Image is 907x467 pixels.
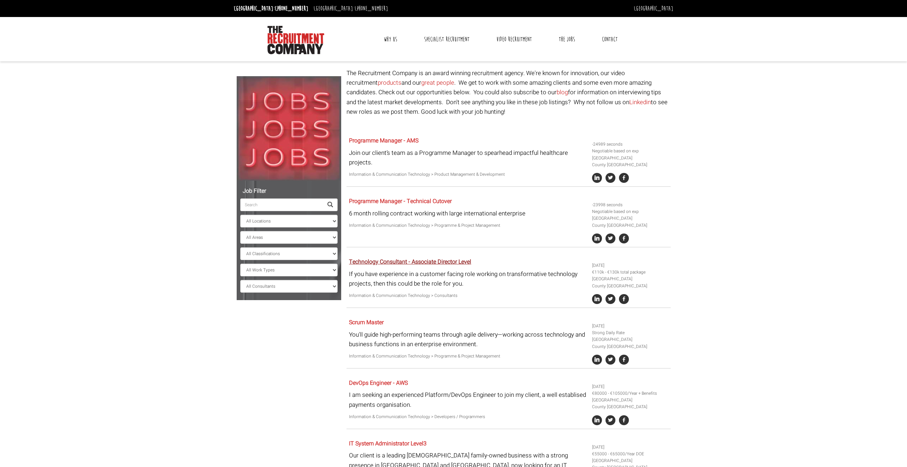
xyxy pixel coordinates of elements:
[553,30,580,48] a: The Jobs
[592,148,668,154] li: Negotiable based on exp
[592,336,668,350] li: [GEOGRAPHIC_DATA] County [GEOGRAPHIC_DATA]
[349,171,587,178] p: Information & Communication Technology > Product Management & Development
[592,141,668,148] li: -24989 seconds
[349,197,452,206] a: Programme Manager - Technical Cutover
[349,353,587,360] p: Information & Communication Technology > Programme & Project Management
[634,5,673,12] a: [GEOGRAPHIC_DATA]
[240,198,323,211] input: Search
[592,383,668,390] li: [DATE]
[592,276,668,289] li: [GEOGRAPHIC_DATA] County [GEOGRAPHIC_DATA]
[378,30,402,48] a: Why Us
[347,68,671,117] p: The Recruitment Company is an award winning recruitment agency. We're known for innovation, our v...
[232,3,310,14] li: [GEOGRAPHIC_DATA]:
[557,88,568,97] a: blog
[592,390,668,397] li: €80000 - €105000/Year + Benefits
[592,208,668,215] li: Negotiable based on exp
[355,5,388,12] a: [PHONE_NUMBER]
[349,413,587,420] p: Information & Communication Technology > Developers / Programmers
[240,188,338,195] h5: Job Filter
[597,30,623,48] a: Contact
[275,5,308,12] a: [PHONE_NUMBER]
[349,330,587,349] p: You'll guide high-performing teams through agile delivery—working across technology and business ...
[378,78,401,87] a: products
[592,451,668,457] li: €55000 - €65000/Year DOE
[592,323,668,330] li: [DATE]
[592,397,668,410] li: [GEOGRAPHIC_DATA] County [GEOGRAPHIC_DATA]
[349,269,587,288] p: If you have experience in a customer facing role working on transformative technology projects, t...
[491,30,537,48] a: Video Recruitment
[349,136,418,145] a: Programme Manager - AMS
[267,26,324,54] img: The Recruitment Company
[349,318,384,327] a: Scrum Master
[312,3,390,14] li: [GEOGRAPHIC_DATA]:
[349,379,408,387] a: DevOps Engineer - AWS
[349,439,427,448] a: IT System Administrator Level3
[421,78,454,87] a: great people
[349,209,587,218] p: 6 month rolling contract working with large international enterprise
[237,76,341,181] img: Jobs, Jobs, Jobs
[592,330,668,336] li: Strong Daily Rate
[419,30,475,48] a: Specialist Recruitment
[349,390,587,409] p: I am seeking an experienced Platform/DevOps Engineer to join my client, a well establised payment...
[592,215,668,229] li: [GEOGRAPHIC_DATA] County [GEOGRAPHIC_DATA]
[592,202,668,208] li: -23998 seconds
[592,444,668,451] li: [DATE]
[592,269,668,276] li: €110k - €130k total package
[592,155,668,168] li: [GEOGRAPHIC_DATA] County [GEOGRAPHIC_DATA]
[592,262,668,269] li: [DATE]
[349,258,471,266] a: Technology Consultant - Associate Director Level
[349,292,587,299] p: Information & Communication Technology > Consultants
[349,222,587,229] p: Information & Communication Technology > Programme & Project Management
[629,98,651,107] a: Linkedin
[349,148,587,167] p: Join our client’s team as a Programme Manager to spearhead impactful healthcare projects.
